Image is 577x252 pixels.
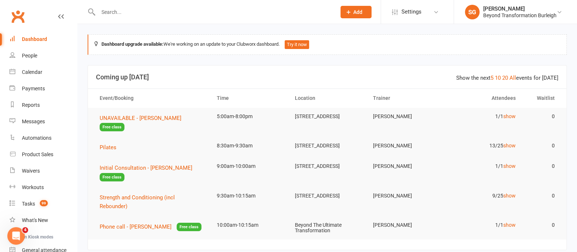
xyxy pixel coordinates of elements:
[522,89,561,108] th: Waitlist
[9,163,77,179] a: Waivers
[100,115,181,121] span: UNAVAILABLE - [PERSON_NAME]
[9,146,77,163] a: Product Sales
[100,223,172,230] span: Phone call - [PERSON_NAME]
[366,158,444,175] td: [PERSON_NAME]
[100,144,116,151] span: Pilates
[100,163,204,181] button: Initial Consultation - [PERSON_NAME]Free class
[22,135,51,141] div: Automations
[522,158,561,175] td: 0
[100,222,201,232] button: Phone call - [PERSON_NAME]Free class
[9,97,77,113] a: Reports
[22,86,45,91] div: Payments
[491,75,493,81] a: 5
[288,187,366,204] td: [STREET_ADDRESS]
[22,151,53,157] div: Product Sales
[22,53,37,59] div: People
[288,158,366,175] td: [STREET_ADDRESS]
[288,108,366,125] td: [STREET_ADDRESS]
[288,217,366,240] td: Beyond The Ultimate Transformation
[100,143,122,152] button: Pilates
[22,102,40,108] div: Reports
[483,12,557,19] div: Beyond Transformation Burleigh
[210,217,288,234] td: 10:00am-10:15am
[22,201,35,207] div: Tasks
[465,5,480,19] div: SG
[210,137,288,154] td: 8:30am-9:30am
[210,158,288,175] td: 9:00am-10:00am
[22,227,28,233] span: 4
[100,165,192,171] span: Initial Consultation - [PERSON_NAME]
[9,48,77,64] a: People
[444,108,522,125] td: 1/1
[366,89,444,108] th: Trainer
[522,217,561,234] td: 0
[495,75,501,81] a: 10
[353,9,362,15] span: Add
[444,137,522,154] td: 13/25
[22,168,40,174] div: Waivers
[9,130,77,146] a: Automations
[444,89,522,108] th: Attendees
[444,158,522,175] td: 1/1
[9,212,77,229] a: What's New
[101,41,164,47] strong: Dashboard upgrade available:
[9,7,27,26] a: Clubworx
[522,187,561,204] td: 0
[341,6,372,18] button: Add
[22,36,47,42] div: Dashboard
[210,187,288,204] td: 9:30am-10:15am
[9,80,77,97] a: Payments
[88,34,567,55] div: We're working on an update to your Clubworx dashboard.
[177,223,201,231] span: Free class
[522,108,561,125] td: 0
[456,74,558,82] div: Show the next events for [DATE]
[40,200,48,206] span: 99
[503,143,516,148] a: show
[503,193,516,199] a: show
[22,217,48,223] div: What's New
[100,123,124,131] span: Free class
[9,64,77,80] a: Calendar
[9,113,77,130] a: Messages
[96,7,331,17] input: Search...
[100,194,175,210] span: Strength and Conditioning (incl Rebounder)
[366,108,444,125] td: [PERSON_NAME]
[401,4,422,20] span: Settings
[285,40,309,49] button: Try it now
[503,222,516,228] a: show
[22,119,45,124] div: Messages
[502,75,508,81] a: 20
[503,113,516,119] a: show
[9,179,77,196] a: Workouts
[444,187,522,204] td: 9/25
[288,137,366,154] td: [STREET_ADDRESS]
[210,89,288,108] th: Time
[444,217,522,234] td: 1/1
[366,187,444,204] td: [PERSON_NAME]
[7,227,25,245] iframe: Intercom live chat
[503,163,516,169] a: show
[22,184,44,190] div: Workouts
[100,114,204,132] button: UNAVAILABLE - [PERSON_NAME]Free class
[100,173,124,181] span: Free class
[366,217,444,234] td: [PERSON_NAME]
[483,5,557,12] div: [PERSON_NAME]
[93,89,210,108] th: Event/Booking
[509,75,516,81] a: All
[522,137,561,154] td: 0
[9,31,77,48] a: Dashboard
[366,137,444,154] td: [PERSON_NAME]
[9,196,77,212] a: Tasks 99
[100,193,204,211] button: Strength and Conditioning (incl Rebounder)
[96,74,558,81] h3: Coming up [DATE]
[210,108,288,125] td: 5:00am-8:00pm
[22,69,42,75] div: Calendar
[288,89,366,108] th: Location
